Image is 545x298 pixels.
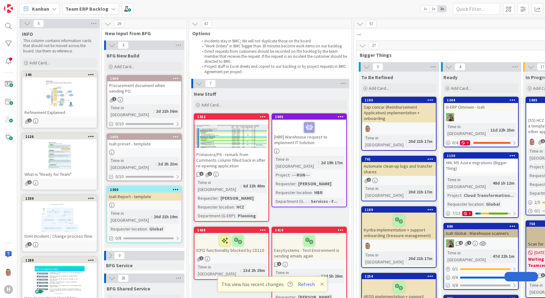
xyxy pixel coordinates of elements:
span: INFO [22,31,33,37]
div: 1604 [110,76,181,81]
div: 1605 [272,114,346,120]
span: 1 [277,262,281,266]
div: 140Refinement Explained [23,72,97,116]
div: ---RUN--- [290,171,311,178]
span: 2 [28,242,32,246]
span: : [318,159,319,166]
div: Time in [GEOGRAPHIC_DATA] [364,185,406,199]
div: 1189 [362,207,436,213]
a: 1360Isah Report - templateTime in [GEOGRAPHIC_DATA]:20d 21h 19mRequester location:Global0/8 [107,186,182,243]
div: 1408 [194,227,268,233]
div: 1130HNL MS Azure migrations (Bigger Thing) [444,153,518,172]
div: 7/132 [444,209,518,217]
span: 1 [208,172,212,176]
div: 761 [365,157,436,161]
span: 1 [541,139,545,143]
div: Time in [GEOGRAPHIC_DATA] [196,263,241,277]
p: This column contains information cards that should not be moved across the board. Use them as ref... [23,38,96,54]
span: 0/10 [115,173,124,180]
div: 0/8 [444,274,518,281]
a: 1189Kyriba implementation + support onboarding (treasure management)lDTime in [GEOGRAPHIC_DATA]:2... [361,206,437,268]
span: : [490,180,491,187]
span: 7 [205,80,216,87]
div: 1126What is "Ready for Team" [23,134,97,178]
a: 1408ICPO functionality blocked by CD110Time in [GEOGRAPHIC_DATA]:13d 2h 29m [194,227,269,280]
span: New Input from BFG [105,30,179,36]
span: BFG Shared Service [107,285,150,292]
a: 140Refinement Explained [22,71,97,128]
div: 1600 [110,135,181,139]
div: lD [362,241,436,250]
span: To Be Refined [361,74,393,80]
img: TT [446,239,454,247]
div: 47d 22h 1m [491,253,516,260]
div: 0/44 [444,139,518,147]
div: Time in [GEOGRAPHIC_DATA] [109,210,151,224]
a: 1600Isah preset - templateTime in [GEOGRAPHIC_DATA]:3d 2h 23m0/10 [107,133,182,181]
div: Services - F... [309,198,339,205]
span: 7 / 13 [452,210,460,217]
div: ICPO functionality blocked by CD110 [194,233,268,254]
div: 1330 [23,196,97,201]
div: Automate clean-up logs and transfer shares [362,162,436,176]
div: 1605[HBR] Warehouse request to implement IT Solution [272,114,346,147]
span: 67 [201,20,212,28]
li: Incidents stay in BMC; We will not duplicate those on the board [198,39,349,44]
span: 0 / 8 [452,274,458,281]
div: 1190Sap concur (Reimbursement Application) implementation + onboarding [362,97,436,122]
span: : [308,198,309,205]
span: 3 [118,41,129,49]
li: Project stuff in Excel sheets and copied to our backlog or by project requests in BMC. Agreement ... [198,64,349,74]
div: 13d 2h 29m [241,267,267,274]
span: 26 [118,274,129,282]
div: Requester location [196,203,234,210]
span: 1 [199,256,204,260]
div: 140 [25,73,97,77]
div: Time in [GEOGRAPHIC_DATA] [446,176,490,190]
div: [PERSON_NAME] [219,195,255,202]
span: : [312,189,313,196]
a: 1330ISAH Incident / Change process flow [22,195,97,252]
div: 1604 [107,76,181,81]
span: BFG New Build [107,52,139,59]
span: 2 / 5 [534,199,540,206]
div: 1352 [197,115,268,119]
div: 1126 [25,134,97,139]
div: 1360Isah Report - template [107,187,181,201]
span: 3x [438,6,446,12]
div: 20d 21h 19m [152,213,179,220]
b: Team ERP Backlog [66,6,108,12]
img: lD [4,268,13,276]
span: : [406,138,407,145]
div: 11d 22h 25m [489,127,516,133]
span: 3 [541,273,545,277]
div: 1254 [365,274,436,279]
div: 2 [462,211,472,216]
div: H [4,285,13,294]
img: lD [528,138,536,146]
a: 1130HNL MS Azure migrations (Bigger Thing)Time in [GEOGRAPHIC_DATA]:48d 1h 12mProject:Cloud Trans... [443,152,519,218]
div: 1408ICPO functionality blocked by CD110 [194,227,268,254]
div: Time in [GEOGRAPHIC_DATA] [446,249,490,263]
div: HBR [313,189,324,196]
span: 2 [28,118,32,122]
span: : [543,163,544,170]
img: lD [364,124,372,133]
div: Requester [274,180,296,187]
div: 2d 21h 36m [154,108,179,115]
span: 0/10 [115,121,124,127]
span: 27 [368,42,379,49]
span: Add Card... [29,60,50,66]
div: 1419EasySystems - Test Environment is sending emails again [272,227,346,260]
a: 886Isah Global - Warehouse scannersTTTime in [GEOGRAPHIC_DATA]:47d 22h 1m0/10/80/8 [443,223,519,290]
div: 1419 [275,228,346,232]
span: 0 / 1 [534,208,540,214]
img: lD [364,241,372,250]
div: HCZ [235,203,246,210]
div: 1330 [25,196,97,201]
span: 29 [114,20,124,28]
div: G-ERP Omniwin - Isah [444,103,518,111]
